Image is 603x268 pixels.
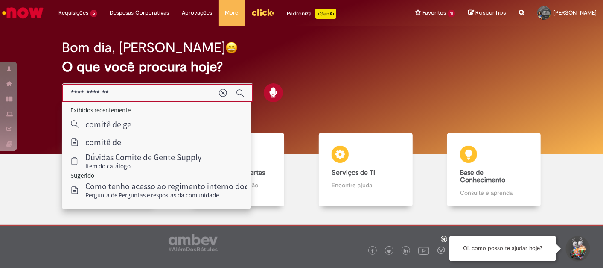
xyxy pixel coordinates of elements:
[449,236,556,261] div: Oi, como posso te ajudar hoje?
[448,10,455,17] span: 11
[475,9,506,17] span: Rascunhos
[430,133,558,207] a: Base de Conhecimento Consulte e aprenda
[90,10,97,17] span: 5
[460,168,505,185] b: Base de Conhecimento
[45,133,173,207] a: Tirar dúvidas Tirar dúvidas com Lupi Assist e Gen Ai
[62,40,225,55] h2: Bom dia, [PERSON_NAME]
[110,9,169,17] span: Despesas Corporativas
[370,249,375,253] img: logo_footer_facebook.png
[332,181,399,189] p: Encontre ajuda
[468,9,506,17] a: Rascunhos
[422,9,446,17] span: Favoritos
[182,9,213,17] span: Aprovações
[169,234,218,251] img: logo_footer_ambev_rotulo_gray.png
[58,9,88,17] span: Requisições
[62,59,541,74] h2: O que você procura hoje?
[437,247,445,254] img: logo_footer_workplace.png
[225,41,238,54] img: happy-face.png
[565,236,590,262] button: Iniciar Conversa de Suporte
[315,9,336,19] p: +GenAi
[1,4,45,21] img: ServiceNow
[332,168,375,177] b: Serviços de TI
[404,249,408,254] img: logo_footer_linkedin.png
[225,9,239,17] span: More
[387,249,391,253] img: logo_footer_twitter.png
[460,188,528,197] p: Consulte e aprenda
[287,9,336,19] div: Padroniza
[251,6,274,19] img: click_logo_yellow_360x200.png
[418,245,429,256] img: logo_footer_youtube.png
[553,9,597,16] span: [PERSON_NAME]
[302,133,430,207] a: Serviços de TI Encontre ajuda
